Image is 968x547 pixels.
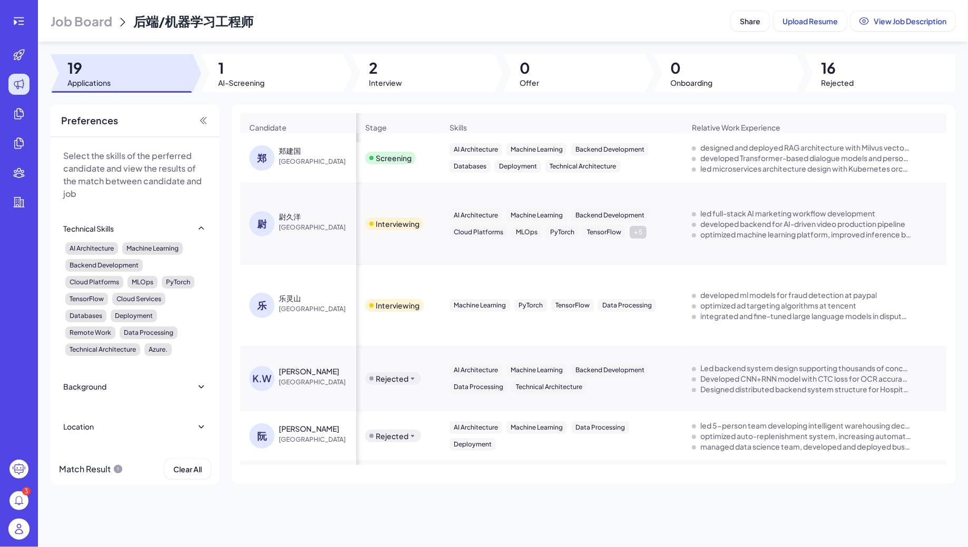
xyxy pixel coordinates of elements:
[449,160,491,173] div: Databases
[700,311,911,321] div: integrated and fine-tuned large language models in dispute ai agent project
[376,373,408,384] div: Rejected
[571,143,649,156] div: Backend Development
[59,459,123,479] div: Match Result
[449,438,496,451] div: Deployment
[598,299,656,312] div: Data Processing
[67,58,111,77] span: 19
[506,364,567,376] div: Machine Learning
[173,464,202,474] span: Clear All
[376,153,412,163] div: Screening
[700,420,911,431] div: led 5-person team developing intelligent warehousing decision system
[700,153,911,163] div: developed Transformer-based dialogue models and personalized recommendation systems
[218,58,265,77] span: 1
[65,343,140,356] div: Technical Architecture
[65,293,108,305] div: TensorFlow
[700,218,905,229] div: developed backend for AI-driven video production pipeline
[22,487,31,495] div: 3
[120,326,178,339] div: Data Processing
[279,304,358,314] span: [GEOGRAPHIC_DATA]
[51,13,112,29] span: Job Board
[164,459,211,479] button: Clear All
[700,363,911,373] div: Led backend system design supporting thousands of concurrent connections
[65,259,143,272] div: Backend Development
[8,519,30,540] img: user_logo.png
[67,77,111,88] span: Applications
[63,381,106,392] div: Background
[65,310,106,322] div: Databases
[822,58,854,77] span: 16
[218,77,265,88] span: AI-Screening
[700,290,877,300] div: developed ml models for fraud detection at paypal
[65,326,115,339] div: Remote Work
[65,276,123,289] div: Cloud Platforms
[774,11,847,31] button: Upload Resume
[571,209,649,222] div: Backend Development
[279,423,339,434] div: 阮田
[249,211,275,236] div: 尉
[700,431,911,441] div: optimized auto-replenishment system, increasing automation from 60% to 80%
[512,381,586,393] div: Technical Architecture
[506,209,567,222] div: Machine Learning
[128,276,158,289] div: MLOps
[671,77,713,88] span: Onboarding
[449,299,510,312] div: Machine Learning
[279,222,358,233] span: [GEOGRAPHIC_DATA]
[112,293,165,305] div: Cloud Services
[61,113,118,128] span: Preferences
[279,211,301,222] div: 尉久洋
[571,364,649,376] div: Backend Development
[365,122,387,133] span: Stage
[449,209,502,222] div: AI Architecture
[700,163,911,174] div: led microservices architecture design with Kubernetes orchestration for ad AMS system
[506,421,567,434] div: Machine Learning
[506,143,567,156] div: Machine Learning
[874,16,946,26] span: View Job Description
[63,150,207,200] p: Select the skills of the perferred candidate and view the results of the match between candidate ...
[630,226,647,238] div: + 5
[279,434,358,445] span: [GEOGRAPHIC_DATA]
[369,58,402,77] span: 2
[133,13,253,29] span: 后端/机器学习工程师
[551,299,594,312] div: TensorFlow
[376,431,408,441] div: Rejected
[700,373,911,384] div: Developed CNN+RNN model with CTC loss for OCR accuracy improvement
[63,421,94,432] div: Location
[449,143,502,156] div: AI Architecture
[376,300,419,311] div: Interviewing
[63,223,114,234] div: Technical Skills
[279,366,339,376] div: KEHWA WENG
[783,16,838,26] span: Upload Resume
[249,366,275,391] div: K.W
[449,122,467,133] span: Skills
[545,160,620,173] div: Technical Architecture
[546,226,579,238] div: PyTorch
[583,226,625,238] div: TensorFlow
[571,421,629,434] div: Data Processing
[512,226,542,238] div: MLOps
[449,381,507,393] div: Data Processing
[144,343,172,356] div: Azure.
[700,384,911,394] div: Designed distributed backend system structure for Hospital System Design project
[449,364,502,376] div: AI Architecture
[111,310,157,322] div: Deployment
[700,229,911,240] div: optimized machine learning platform, improved inference by 20%
[249,122,287,133] span: Candidate
[376,218,419,229] div: Interviewing
[122,242,183,255] div: Machine Learning
[740,16,760,26] span: Share
[65,242,118,255] div: AI Architecture
[700,208,875,218] div: led full-stack AI marketing workflow development
[692,122,780,133] span: Relative Work Experience
[449,421,502,434] div: AI Architecture
[369,77,402,88] span: Interview
[520,58,540,77] span: 0
[249,145,275,171] div: 郑
[279,156,358,167] span: [GEOGRAPHIC_DATA]
[279,293,301,303] div: 乐灵山
[822,77,854,88] span: Rejected
[700,142,911,153] div: designed and deployed RAG architecture with Milvus vector database for AI digital human
[851,11,955,31] button: View Job Description
[671,58,713,77] span: 0
[279,145,301,156] div: 郑建国
[279,377,358,387] span: [GEOGRAPHIC_DATA]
